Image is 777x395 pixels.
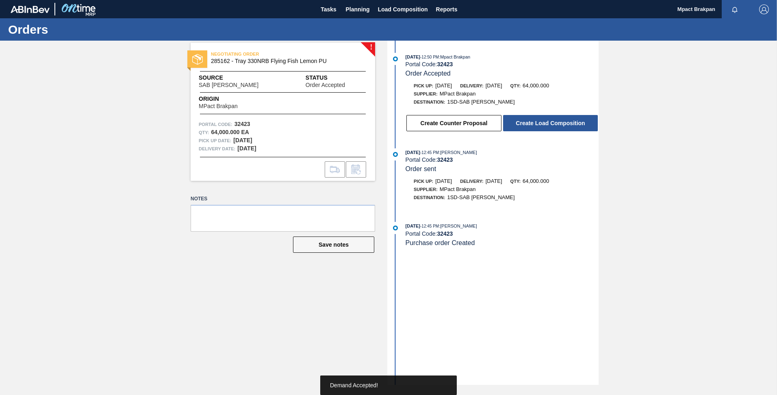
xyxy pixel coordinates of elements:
[199,82,258,88] span: SAB [PERSON_NAME]
[439,54,470,59] span: : Mpact Brakpan
[722,4,748,15] button: Notifications
[211,50,325,58] span: NEGOTIATING ORDER
[211,58,358,64] span: 285162 - Tray 330NRB Flying Fish Lemon PU
[199,74,283,82] span: Source
[237,145,256,152] strong: [DATE]
[439,150,477,155] span: : [PERSON_NAME]
[191,193,375,205] label: Notes
[199,95,258,103] span: Origin
[414,179,433,184] span: Pick up:
[486,82,502,89] span: [DATE]
[414,83,433,88] span: Pick up:
[435,178,452,184] span: [DATE]
[406,165,436,172] span: Order sent
[11,6,50,13] img: TNhmsLtSVTkK8tSr43FrP2fwEKptu5GPRR3wAAAABJRU5ErkJggg==
[460,83,483,88] span: Delivery:
[325,161,345,178] div: Go to Load Composition
[414,100,445,104] span: Destination:
[192,54,203,65] img: status
[414,195,445,200] span: Destination:
[406,239,475,246] span: Purchase order Created
[293,237,374,253] button: Save notes
[759,4,769,14] img: Logout
[406,115,501,131] button: Create Counter Proposal
[8,25,152,34] h1: Orders
[437,156,453,163] strong: 32423
[393,152,398,157] img: atual
[460,179,483,184] span: Delivery:
[378,4,428,14] span: Load Composition
[406,230,599,237] div: Portal Code:
[486,178,502,184] span: [DATE]
[306,74,367,82] span: Status
[233,137,252,143] strong: [DATE]
[199,120,232,128] span: Portal Code:
[523,82,549,89] span: 64,000.000
[346,4,370,14] span: Planning
[406,224,420,228] span: [DATE]
[439,224,477,228] span: : [PERSON_NAME]
[199,103,238,109] span: MPact Brakpan
[447,99,514,105] span: 1SD-SAB [PERSON_NAME]
[435,82,452,89] span: [DATE]
[406,150,420,155] span: [DATE]
[420,55,439,59] span: - 12:50 PM
[406,156,599,163] div: Portal Code:
[330,382,378,388] span: Demand Accepted!
[414,187,438,192] span: Supplier:
[436,4,458,14] span: Reports
[510,179,521,184] span: Qty:
[414,91,438,96] span: Supplier:
[199,137,231,145] span: Pick up Date:
[437,230,453,237] strong: 32423
[211,129,249,135] strong: 64,000.000 EA
[447,194,514,200] span: 1SD-SAB [PERSON_NAME]
[406,70,451,77] span: Order Accepted
[503,115,598,131] button: Create Load Composition
[199,128,209,137] span: Qty :
[437,61,453,67] strong: 32423
[420,150,439,155] span: - 12:45 PM
[510,83,521,88] span: Qty:
[440,91,476,97] span: MPact Brakpan
[306,82,345,88] span: Order Accepted
[523,178,549,184] span: 64,000.000
[199,145,235,153] span: Delivery Date:
[393,56,398,61] img: atual
[406,54,420,59] span: [DATE]
[440,186,476,192] span: MPact Brakpan
[234,121,250,127] strong: 32423
[320,4,338,14] span: Tasks
[420,224,439,228] span: - 12:45 PM
[406,61,599,67] div: Portal Code:
[346,161,366,178] div: Inform order change
[393,226,398,230] img: atual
